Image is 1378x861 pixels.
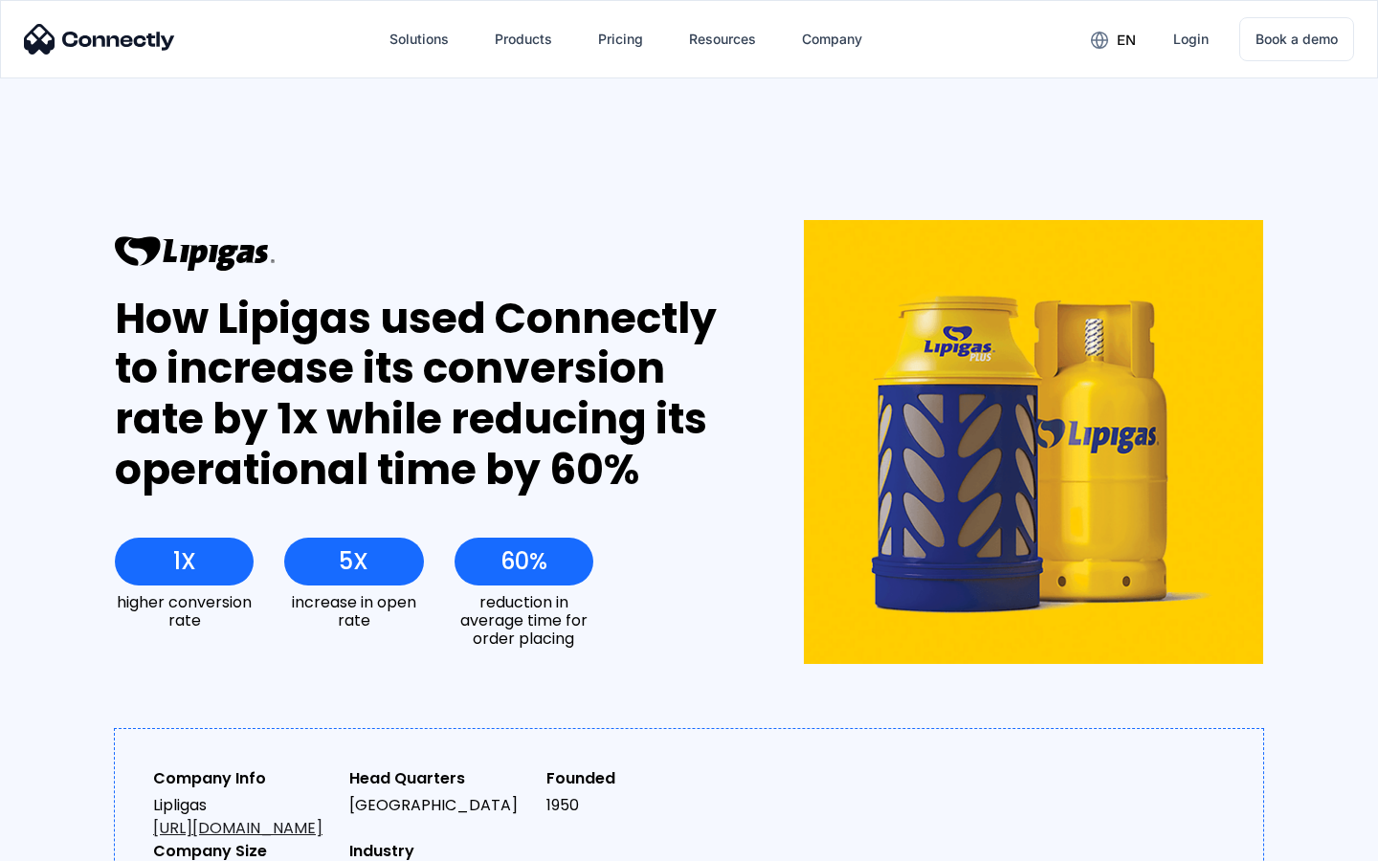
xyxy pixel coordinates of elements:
div: Company Info [153,767,334,790]
div: en [1117,27,1136,54]
div: [GEOGRAPHIC_DATA] [349,794,530,817]
div: Products [479,16,567,62]
div: 5X [339,548,368,575]
aside: Language selected: English [19,828,115,854]
div: Solutions [374,16,464,62]
a: Pricing [583,16,658,62]
div: Resources [689,26,756,53]
div: Pricing [598,26,643,53]
ul: Language list [38,828,115,854]
div: 1950 [546,794,727,817]
div: increase in open rate [284,593,423,629]
div: Solutions [389,26,449,53]
div: 60% [500,548,547,575]
div: en [1076,25,1150,54]
div: Company [787,16,878,62]
div: reduction in average time for order placing [455,593,593,649]
img: Connectly Logo [24,24,175,55]
div: Resources [674,16,771,62]
div: How Lipigas used Connectly to increase its conversion rate by 1x while reducing its operational t... [115,294,734,496]
div: 1X [173,548,196,575]
div: Lipligas [153,794,334,840]
a: Login [1158,16,1224,62]
div: Founded [546,767,727,790]
a: [URL][DOMAIN_NAME] [153,817,322,839]
div: Company [802,26,862,53]
a: Book a demo [1239,17,1354,61]
div: higher conversion rate [115,593,254,629]
div: Head Quarters [349,767,530,790]
div: Products [495,26,552,53]
div: Login [1173,26,1209,53]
